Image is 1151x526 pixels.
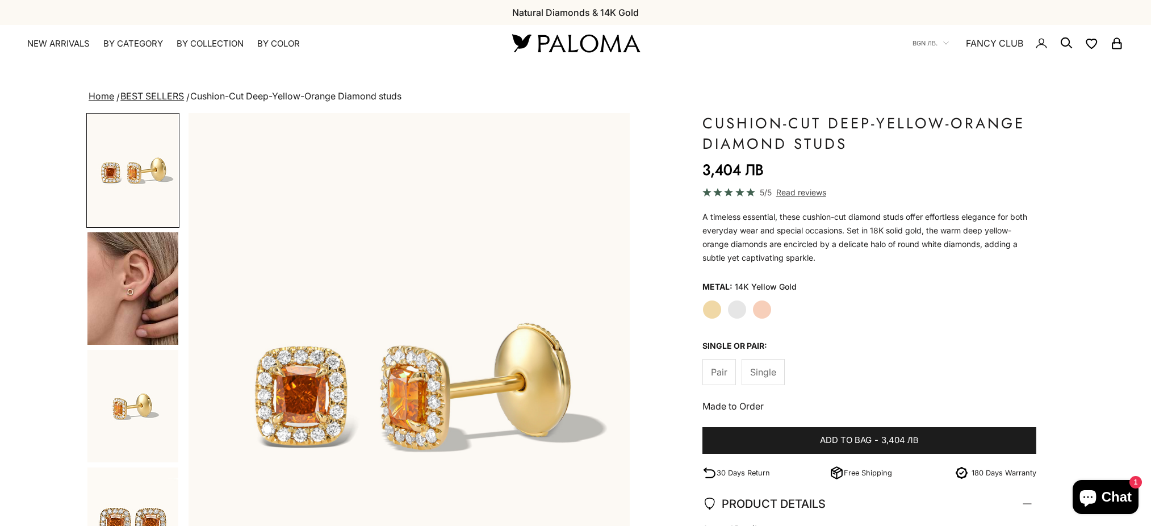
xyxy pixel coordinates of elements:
p: Natural Diamonds & 14K Gold [512,5,639,20]
img: #YellowGold [87,114,178,227]
nav: breadcrumbs [86,89,1065,105]
a: BEST SELLERS [120,90,184,102]
span: PRODUCT DETAILS [702,494,826,514]
p: Free Shipping [844,467,892,479]
span: Read reviews [776,186,826,199]
button: Add to bag-3,404 лв [702,427,1036,454]
p: Made to Order [702,399,1036,414]
button: Go to item 4 [86,231,179,346]
img: #YellowGold [87,350,178,462]
img: #YellowGold #WhiteGold #RoseGold [87,232,178,345]
span: Single [750,365,776,379]
a: FANCY CLUB [966,36,1023,51]
button: BGN лв. [913,38,949,48]
variant-option-value: 14K Yellow Gold [735,278,797,295]
inbox-online-store-chat: Shopify online store chat [1069,480,1142,517]
a: 5/5 Read reviews [702,186,1036,199]
summary: By Category [103,38,163,49]
span: BGN лв. [913,38,937,48]
nav: Primary navigation [27,38,485,49]
button: Go to item 5 [86,349,179,464]
legend: Single or Pair: [702,337,767,354]
h1: Cushion-Cut Deep-Yellow-Orange Diamond studs [702,113,1036,154]
span: 5/5 [760,186,772,199]
sale-price: 3,404 лв [702,158,764,181]
p: 180 Days Warranty [972,467,1036,479]
p: 30 Days Return [717,467,770,479]
a: Home [89,90,114,102]
nav: Secondary navigation [913,25,1124,61]
span: Pair [711,365,727,379]
span: Cushion-Cut Deep-Yellow-Orange Diamond studs [190,90,401,102]
legend: Metal: [702,278,733,295]
span: A timeless essential, these cushion-cut diamond studs offer effortless elegance for both everyday... [702,212,1027,262]
summary: PRODUCT DETAILS [702,483,1036,525]
span: 3,404 лв [881,433,919,448]
a: NEW ARRIVALS [27,38,90,49]
summary: By Collection [177,38,244,49]
button: Go to item 1 [86,113,179,228]
span: Add to bag [820,433,872,448]
summary: By Color [257,38,300,49]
